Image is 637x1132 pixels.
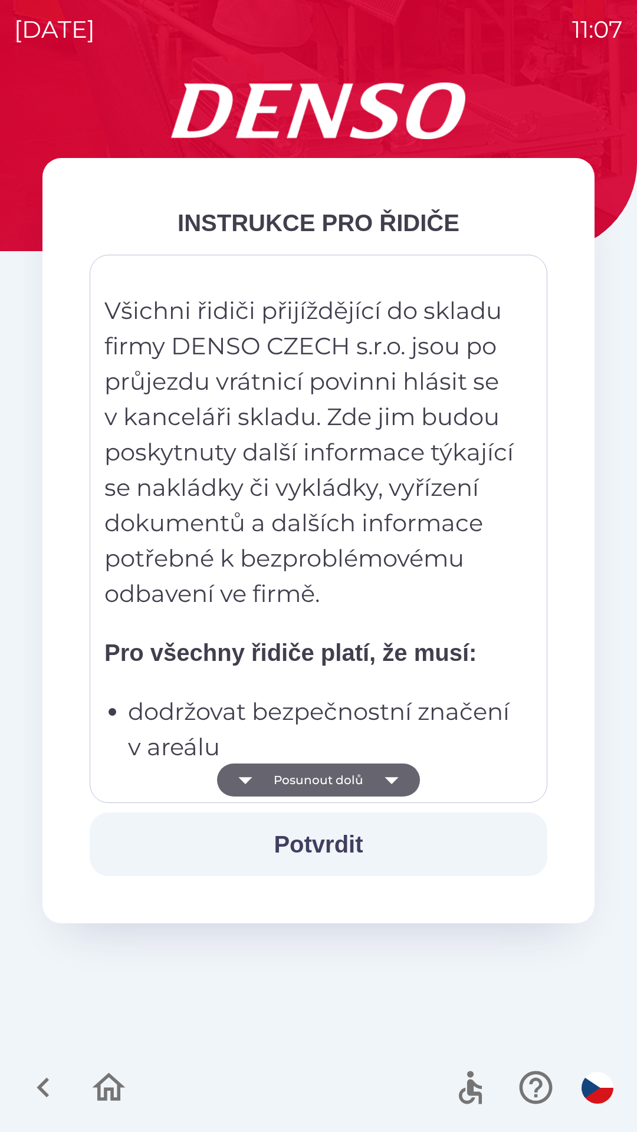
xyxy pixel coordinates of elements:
[128,694,516,765] p: dodržovat bezpečnostní značení v areálu
[90,205,547,241] div: INSTRUKCE PRO ŘIDIČE
[90,812,547,876] button: Potvrdit
[104,640,477,666] strong: Pro všechny řidiče platí, že musí:
[217,764,420,797] button: Posunout dolů
[14,12,95,47] p: [DATE]
[582,1072,613,1104] img: cs flag
[42,83,595,139] img: Logo
[104,293,516,611] p: Všichni řidiči přijíždějící do skladu firmy DENSO CZECH s.r.o. jsou po průjezdu vrátnicí povinni ...
[572,12,623,47] p: 11:07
